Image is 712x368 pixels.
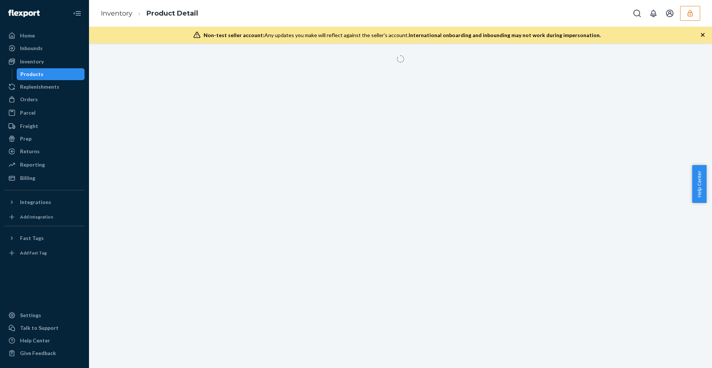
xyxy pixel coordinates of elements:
button: Give Feedback [4,347,85,359]
span: Non-test seller account: [204,32,264,38]
div: Help Center [20,337,50,344]
div: Orders [20,96,38,103]
a: Inbounds [4,42,85,54]
div: Billing [20,174,35,182]
div: Fast Tags [20,234,44,242]
a: Inventory [101,9,132,17]
div: Give Feedback [20,349,56,357]
a: Talk to Support [4,322,85,334]
div: Returns [20,148,40,155]
ol: breadcrumbs [95,3,204,24]
a: Add Fast Tag [4,247,85,259]
a: Returns [4,145,85,157]
div: Talk to Support [20,324,59,332]
a: Orders [4,93,85,105]
a: Home [4,30,85,42]
img: Flexport logo [8,10,40,17]
a: Settings [4,309,85,321]
span: International onboarding and inbounding may not work during impersonation. [409,32,601,38]
button: Open Search Box [630,6,645,21]
div: Prep [20,135,32,142]
div: Products [20,70,43,78]
a: Inventory [4,56,85,68]
a: Reporting [4,159,85,171]
a: Replenishments [4,81,85,93]
button: Help Center [692,165,706,203]
div: Integrations [20,198,51,206]
a: Products [17,68,85,80]
a: Product Detail [146,9,198,17]
div: Any updates you make will reflect against the seller's account. [204,32,601,39]
div: Replenishments [20,83,59,91]
a: Prep [4,133,85,145]
button: Open account menu [662,6,677,21]
a: Add Integration [4,211,85,223]
div: Add Fast Tag [20,250,47,256]
div: Parcel [20,109,36,116]
div: Inventory [20,58,44,65]
a: Help Center [4,335,85,346]
div: Reporting [20,161,45,168]
a: Freight [4,120,85,132]
a: Billing [4,172,85,184]
div: Freight [20,122,38,130]
button: Integrations [4,196,85,208]
button: Open notifications [646,6,661,21]
a: Parcel [4,107,85,119]
button: Close Navigation [70,6,85,21]
div: Add Integration [20,214,53,220]
div: Settings [20,312,41,319]
div: Inbounds [20,45,43,52]
button: Fast Tags [4,232,85,244]
div: Home [20,32,35,39]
